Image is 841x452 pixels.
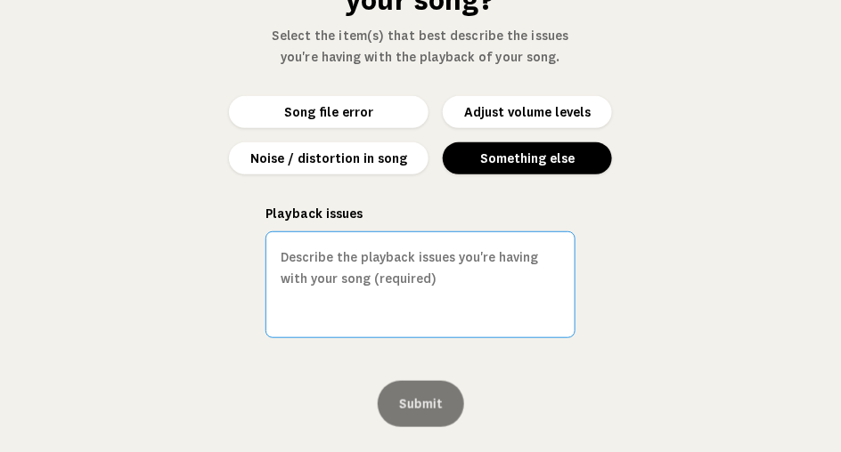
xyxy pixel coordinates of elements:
[229,142,429,174] button: Noise / distortion in song
[443,96,612,128] button: Adjust volume levels
[378,381,464,427] button: Submit
[265,203,576,224] label: Playback issues
[229,96,429,128] button: Song file error
[443,142,612,174] button: Something else
[265,25,576,68] p: Select the item(s) that best describe the issues you're having with the playback of your song.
